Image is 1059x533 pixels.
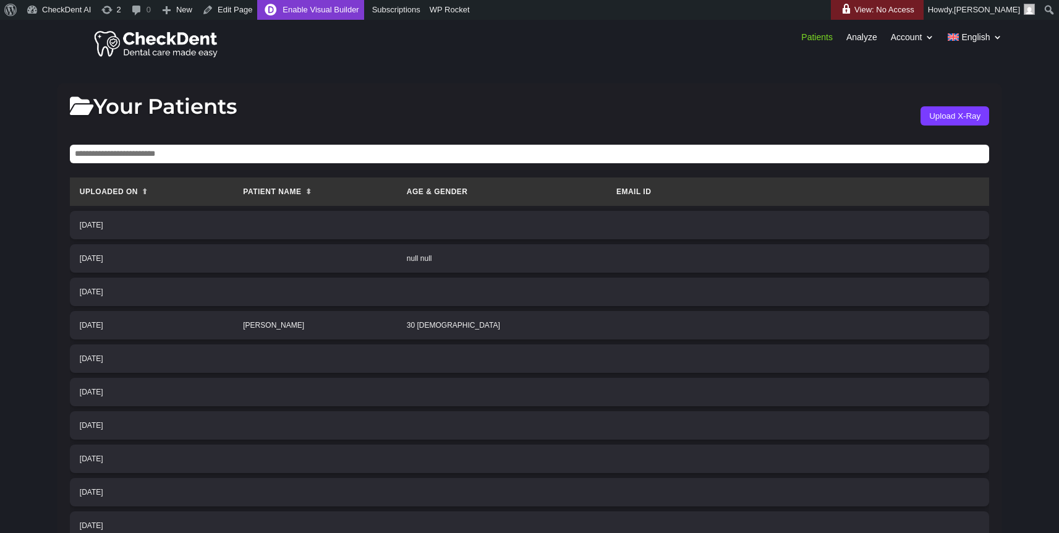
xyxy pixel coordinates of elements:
[233,177,397,206] th: Patient Name
[94,28,219,59] img: Checkdent Logo
[397,177,606,206] th: Age & Gender
[70,211,233,239] td: [DATE]
[801,33,833,46] a: Patients
[233,311,397,339] td: [PERSON_NAME]
[846,33,877,46] a: Analyze
[70,378,233,406] td: [DATE]
[70,244,233,273] td: [DATE]
[70,311,233,339] td: [DATE]
[397,244,606,273] td: null null
[305,187,312,196] span: ⬍
[70,96,237,123] h2: Your Patients
[70,478,233,506] td: [DATE]
[921,106,989,126] button: Upload X-Ray
[142,187,148,196] span: ⬆
[891,33,935,46] a: Account
[70,445,233,473] td: [DATE]
[1024,4,1035,15] img: Arnav Saha
[397,311,606,339] td: 30 [DEMOGRAPHIC_DATA]
[70,411,233,440] td: [DATE]
[70,177,233,206] th: Uploaded On
[606,177,989,206] th: Email ID
[948,33,1002,46] a: English
[962,33,990,41] span: English
[70,344,233,373] td: [DATE]
[954,5,1020,14] span: [PERSON_NAME]
[70,278,233,306] td: [DATE]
